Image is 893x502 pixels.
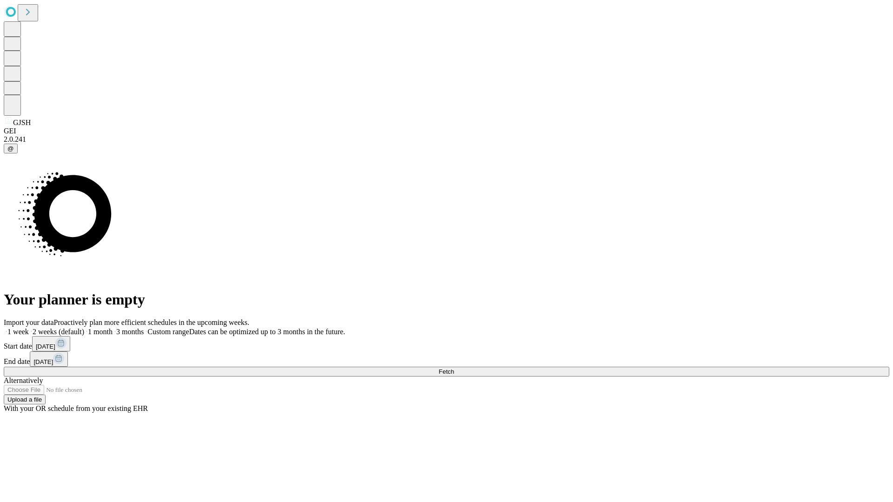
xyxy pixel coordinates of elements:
span: 1 week [7,328,29,336]
span: 3 months [116,328,144,336]
span: [DATE] [36,343,55,350]
span: GJSH [13,119,31,126]
button: Upload a file [4,395,46,404]
span: Custom range [147,328,189,336]
span: @ [7,145,14,152]
h1: Your planner is empty [4,291,889,308]
div: GEI [4,127,889,135]
span: Dates can be optimized up to 3 months in the future. [189,328,345,336]
span: [DATE] [33,358,53,365]
span: Alternatively [4,376,43,384]
span: 2 weeks (default) [33,328,84,336]
span: 1 month [88,328,113,336]
div: 2.0.241 [4,135,889,144]
button: @ [4,144,18,153]
div: End date [4,351,889,367]
span: Fetch [439,368,454,375]
button: Fetch [4,367,889,376]
div: Start date [4,336,889,351]
button: [DATE] [30,351,68,367]
span: With your OR schedule from your existing EHR [4,404,148,412]
button: [DATE] [32,336,70,351]
span: Proactively plan more efficient schedules in the upcoming weeks. [54,318,249,326]
span: Import your data [4,318,54,326]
